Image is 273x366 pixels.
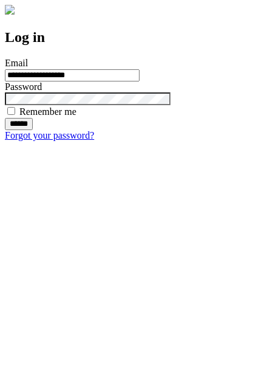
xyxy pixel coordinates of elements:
a: Forgot your password? [5,130,94,140]
h2: Log in [5,29,268,46]
label: Password [5,81,42,92]
label: Remember me [19,106,76,117]
label: Email [5,58,28,68]
img: logo-4e3dc11c47720685a147b03b5a06dd966a58ff35d612b21f08c02c0306f2b779.png [5,5,15,15]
